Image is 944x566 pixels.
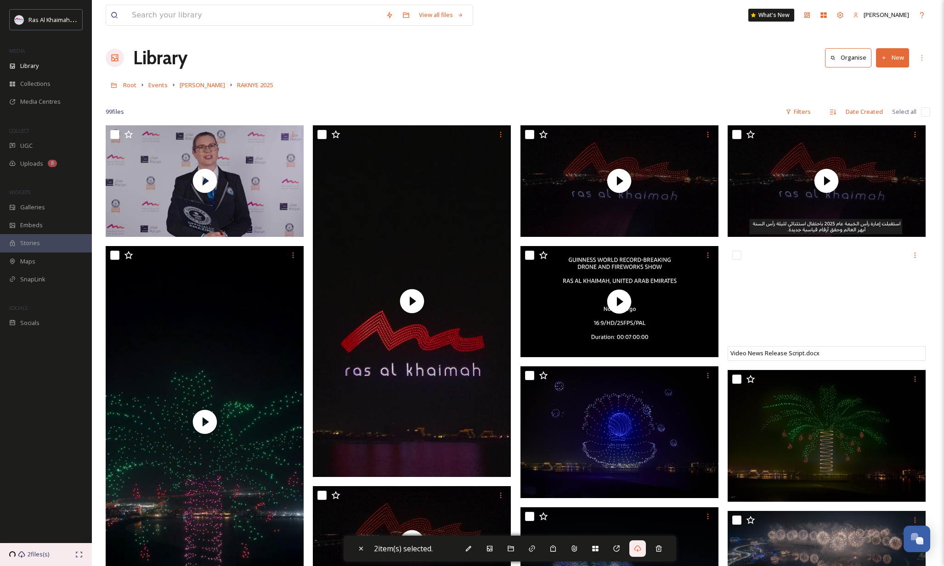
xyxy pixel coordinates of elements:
[127,5,381,25] input: Search your library
[848,6,914,24] a: [PERSON_NAME]
[892,107,916,116] span: Select all
[28,550,49,559] span: 2 files(s)
[9,304,28,311] span: SOCIALS
[20,97,61,106] span: Media Centres
[904,526,930,552] button: Open Chat
[841,103,887,121] div: Date Created
[520,366,718,499] img: GWR Seashell RAK NWE.jpg
[180,79,225,90] a: [PERSON_NAME]
[825,48,871,67] button: Organise
[20,203,45,212] span: Galleries
[728,370,926,502] img: GWR Palm RAK NWE.jpg
[520,125,718,236] img: thumbnail
[748,9,794,22] a: What's New
[133,44,187,72] a: Library
[20,62,39,70] span: Library
[180,81,225,89] span: [PERSON_NAME]
[20,239,40,247] span: Stories
[9,47,25,54] span: MEDIA
[20,257,35,266] span: Maps
[864,11,909,19] span: [PERSON_NAME]
[730,349,820,357] span: Video News Release Script.docx
[728,125,926,236] img: thumbnail
[15,15,24,24] img: Logo_RAKTDA_RGB-01.png
[123,81,136,89] span: Root
[825,48,876,67] a: Organise
[148,79,168,90] a: Events
[20,159,43,168] span: Uploads
[20,141,33,150] span: UGC
[20,221,43,230] span: Embeds
[9,127,29,134] span: COLLECT
[520,246,718,357] img: thumbnail
[414,6,468,24] a: View all files
[728,246,926,361] iframe: msdoc-iframe
[374,544,433,554] span: 2 item(s) selected.
[28,15,158,24] span: Ras Al Khaimah Tourism Development Authority
[9,189,30,196] span: WIDGETS
[148,81,168,89] span: Events
[20,79,51,88] span: Collections
[237,81,273,89] span: RAKNYE 2025
[123,79,136,90] a: Root
[781,103,815,121] div: Filters
[106,107,124,116] span: 99 file s
[876,48,909,67] button: New
[48,160,57,167] div: 8
[20,275,45,284] span: SnapLink
[313,125,511,477] img: thumbnail
[237,79,273,90] a: RAKNYE 2025
[106,125,304,236] img: thumbnail
[20,319,40,327] span: Socials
